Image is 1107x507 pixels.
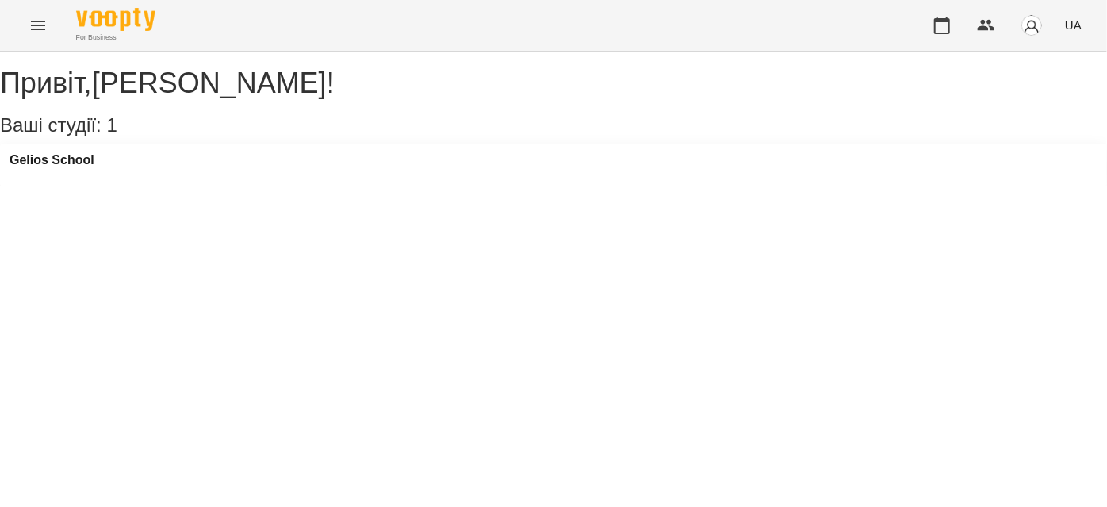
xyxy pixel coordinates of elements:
[10,153,94,167] a: Gelios School
[1021,14,1043,36] img: avatar_s.png
[1059,10,1088,40] button: UA
[76,33,155,43] span: For Business
[1065,17,1082,33] span: UA
[76,8,155,31] img: Voopty Logo
[106,114,117,136] span: 1
[19,6,57,44] button: Menu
